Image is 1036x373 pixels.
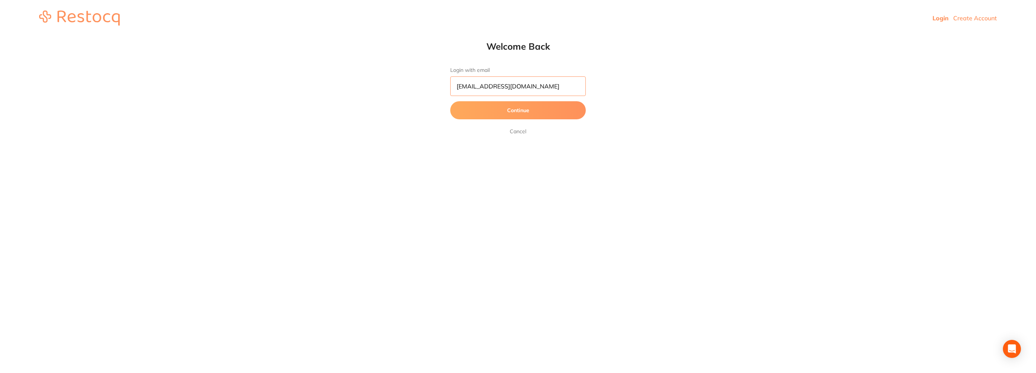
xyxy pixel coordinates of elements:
[508,127,528,136] a: Cancel
[1003,340,1021,358] div: Open Intercom Messenger
[953,14,997,22] a: Create Account
[435,41,601,52] h1: Welcome Back
[450,101,586,119] button: Continue
[932,14,949,22] a: Login
[450,67,586,73] label: Login with email
[39,11,120,26] img: restocq_logo.svg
